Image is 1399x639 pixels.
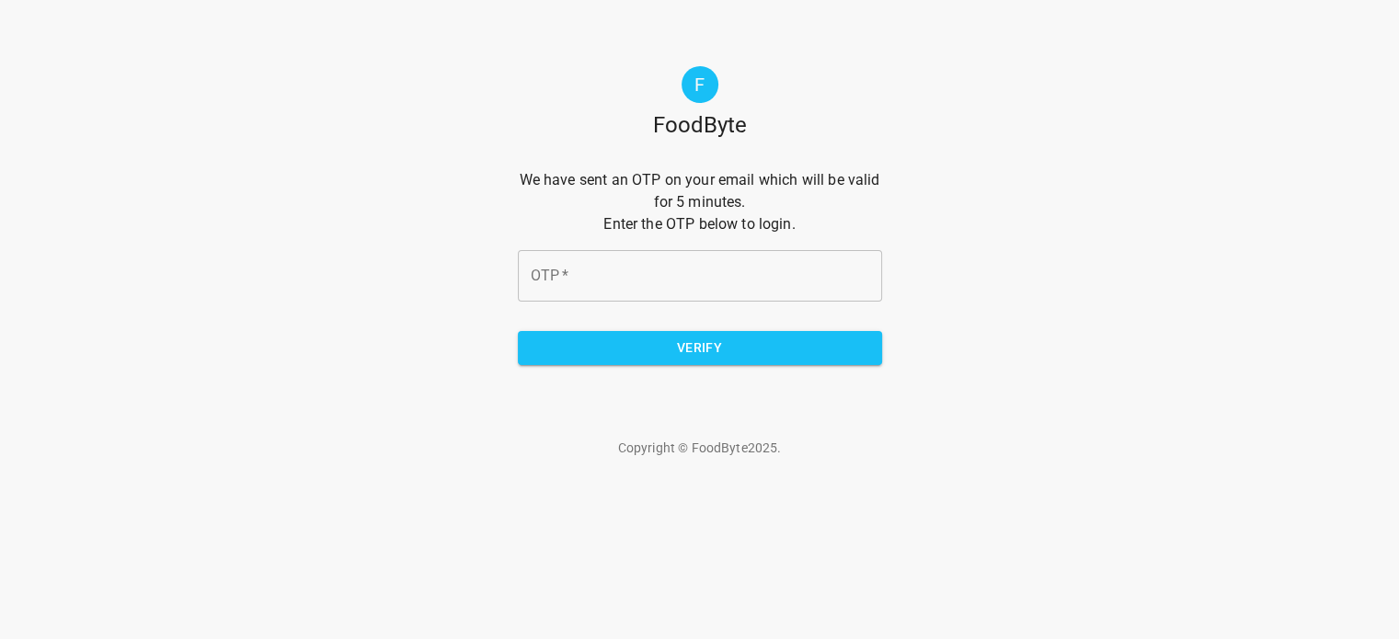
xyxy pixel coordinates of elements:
[682,66,718,103] div: F
[533,337,867,359] span: Verify
[518,331,882,365] button: Verify
[653,110,747,140] h1: FoodByte
[518,439,882,457] p: Copyright © FoodByte 2025 .
[518,169,882,235] p: We have sent an OTP on your email which will be valid for 5 minutes. Enter the OTP below to login.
